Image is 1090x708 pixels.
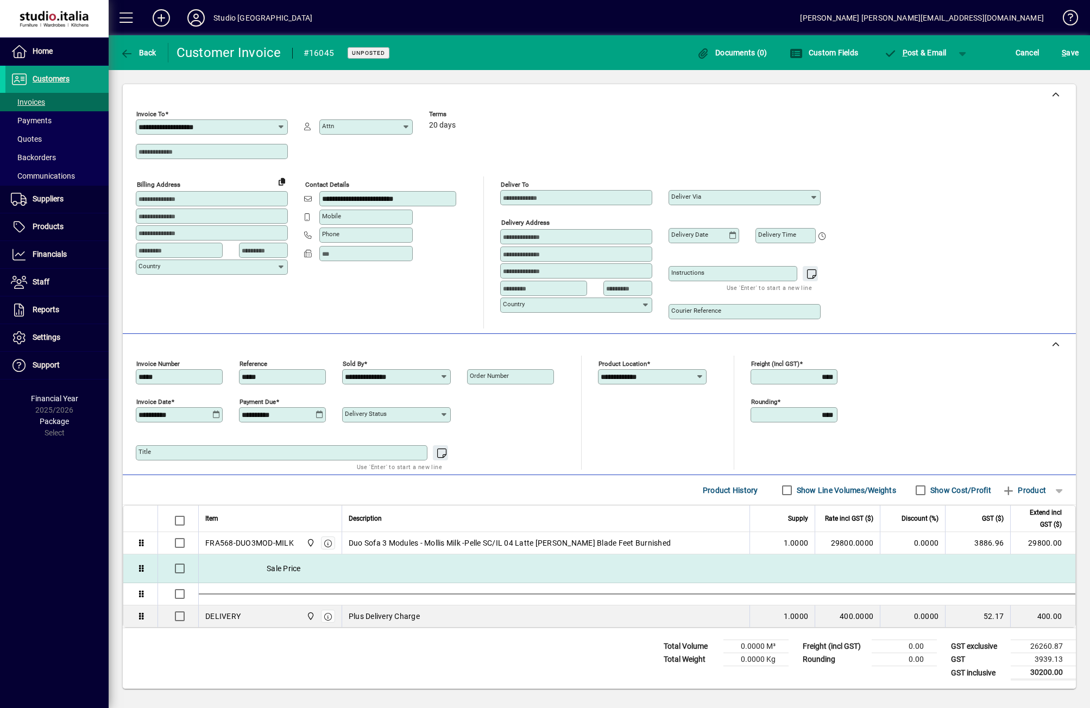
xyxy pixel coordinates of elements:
[117,43,159,62] button: Back
[345,410,387,418] mat-label: Delivery status
[199,554,1075,583] div: Sale Price
[5,186,109,213] a: Suppliers
[240,360,267,368] mat-label: Reference
[703,482,758,499] span: Product History
[11,172,75,180] span: Communications
[1062,44,1079,61] span: ave
[136,398,171,406] mat-label: Invoice date
[872,653,937,666] td: 0.00
[11,135,42,143] span: Quotes
[322,122,334,130] mat-label: Attn
[982,513,1004,524] span: GST ($)
[11,116,52,125] span: Payments
[694,43,770,62] button: Documents (0)
[33,361,60,369] span: Support
[205,513,218,524] span: Item
[240,398,276,406] mat-label: Payment due
[33,305,59,314] span: Reports
[205,538,294,548] div: FRA568-DUO3MOD-MILK
[1011,666,1076,680] td: 30200.00
[723,653,789,666] td: 0.0000 Kg
[1062,48,1066,57] span: S
[790,48,858,57] span: Custom Fields
[136,110,165,118] mat-label: Invoice To
[179,8,213,28] button: Profile
[11,98,45,106] span: Invoices
[322,230,339,238] mat-label: Phone
[5,148,109,167] a: Backorders
[144,8,179,28] button: Add
[795,485,896,496] label: Show Line Volumes/Weights
[928,485,991,496] label: Show Cost/Profit
[784,611,809,622] span: 1.0000
[5,167,109,185] a: Communications
[872,640,937,653] td: 0.00
[357,460,442,473] mat-hint: Use 'Enter' to start a new line
[5,111,109,130] a: Payments
[797,640,872,653] td: Freight (incl GST)
[797,653,872,666] td: Rounding
[671,307,721,314] mat-label: Courier Reference
[33,47,53,55] span: Home
[884,48,947,57] span: ost & Email
[109,43,168,62] app-page-header-button: Back
[503,300,525,308] mat-label: Country
[120,48,156,57] span: Back
[1010,605,1075,627] td: 400.00
[5,213,109,241] a: Products
[5,352,109,379] a: Support
[5,269,109,296] a: Staff
[213,9,312,27] div: Studio [GEOGRAPHIC_DATA]
[1016,44,1039,61] span: Cancel
[349,611,420,622] span: Plus Delivery Charge
[878,43,952,62] button: Post & Email
[727,281,812,294] mat-hint: Use 'Enter' to start a new line
[273,173,291,190] button: Copy to Delivery address
[304,45,335,62] div: #16045
[33,333,60,342] span: Settings
[304,537,316,549] span: Nugent Street
[825,513,873,524] span: Rate incl GST ($)
[136,360,180,368] mat-label: Invoice number
[1013,43,1042,62] button: Cancel
[429,121,456,130] span: 20 days
[788,513,808,524] span: Supply
[658,640,723,653] td: Total Volume
[40,417,69,426] span: Package
[5,241,109,268] a: Financials
[1059,43,1081,62] button: Save
[352,49,385,56] span: Unposted
[33,250,67,258] span: Financials
[822,611,873,622] div: 400.0000
[880,532,945,554] td: 0.0000
[138,448,151,456] mat-label: Title
[138,262,160,270] mat-label: Country
[822,538,873,548] div: 29800.0000
[997,481,1051,500] button: Product
[1055,2,1076,37] a: Knowledge Base
[1002,482,1046,499] span: Product
[33,194,64,203] span: Suppliers
[349,513,382,524] span: Description
[946,653,1011,666] td: GST
[304,610,316,622] span: Nugent Street
[31,394,78,403] span: Financial Year
[429,111,494,118] span: Terms
[946,666,1011,680] td: GST inclusive
[800,9,1044,27] div: [PERSON_NAME] [PERSON_NAME][EMAIL_ADDRESS][DOMAIN_NAME]
[698,481,763,500] button: Product History
[671,269,704,276] mat-label: Instructions
[205,611,241,622] div: DELIVERY
[751,360,799,368] mat-label: Freight (incl GST)
[343,360,364,368] mat-label: Sold by
[784,538,809,548] span: 1.0000
[658,653,723,666] td: Total Weight
[945,605,1010,627] td: 52.17
[945,532,1010,554] td: 3886.96
[1011,653,1076,666] td: 3939.13
[11,153,56,162] span: Backorders
[5,296,109,324] a: Reports
[33,74,70,83] span: Customers
[723,640,789,653] td: 0.0000 M³
[33,277,49,286] span: Staff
